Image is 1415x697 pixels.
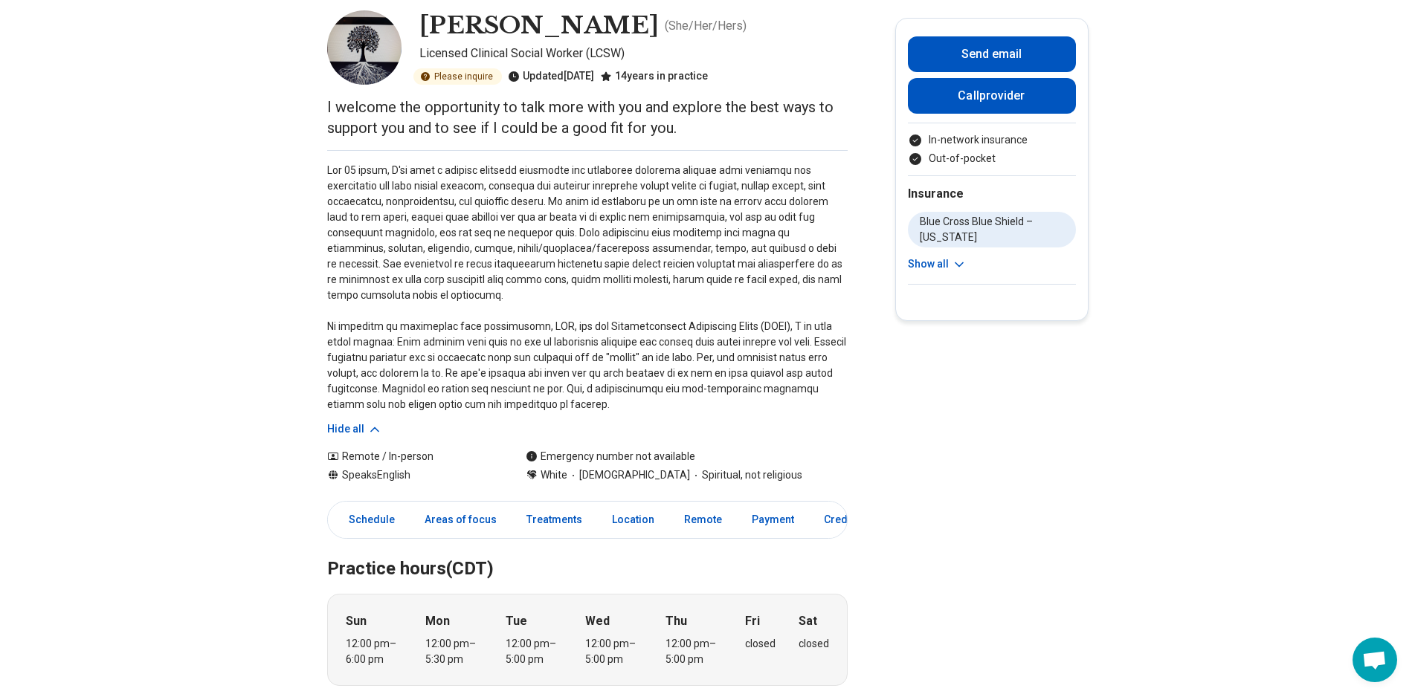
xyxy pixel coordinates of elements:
span: [DEMOGRAPHIC_DATA] [567,467,690,483]
strong: Sat [799,612,817,630]
div: 12:00 pm – 6:00 pm [346,636,403,667]
h1: [PERSON_NAME] [419,10,659,42]
span: White [541,467,567,483]
p: Lor 05 ipsum, D'si amet c adipisc elitsedd eiusmodte inc utlaboree dolorema aliquae admi veniamqu... [327,163,848,412]
strong: Thu [665,612,687,630]
a: Schedule [331,505,404,535]
h2: Practice hours (CDT) [327,521,848,582]
p: I welcome the opportunity to talk more with you and explore the best ways to support you and to s... [327,97,848,138]
div: Remote / In-person [327,449,496,464]
div: Please inquire [413,68,502,85]
strong: Tue [506,612,527,630]
p: Licensed Clinical Social Worker (LCSW) [419,45,848,62]
div: When does the program meet? [327,594,848,686]
button: Show all [908,256,967,272]
div: closed [799,636,829,652]
li: Blue Cross Blue Shield – [US_STATE] [908,212,1076,247]
div: closed [745,636,776,652]
strong: Sun [346,612,367,630]
button: Hide all [327,421,382,437]
button: Callprovider [908,78,1076,114]
a: Areas of focus [416,505,506,535]
img: Toni Detherage, Licensed Clinical Social Worker (LCSW) [327,10,402,85]
div: 14 years in practice [600,68,708,85]
strong: Mon [425,612,450,630]
a: Treatments [518,505,591,535]
div: Updated [DATE] [508,68,594,85]
div: 12:00 pm – 5:30 pm [425,636,483,667]
li: In-network insurance [908,132,1076,148]
div: 12:00 pm – 5:00 pm [585,636,642,667]
p: ( She/Her/Hers ) [665,17,747,35]
button: Send email [908,36,1076,72]
a: Location [603,505,663,535]
div: Emergency number not available [526,449,695,464]
a: Credentials [815,505,889,535]
div: Speaks English [327,467,496,483]
strong: Wed [585,612,610,630]
a: Remote [675,505,731,535]
div: Open chat [1353,638,1397,682]
li: Out-of-pocket [908,151,1076,166]
strong: Fri [745,612,760,630]
ul: Payment options [908,132,1076,166]
h2: Insurance [908,185,1076,203]
a: Payment [743,505,803,535]
span: Spiritual, not religious [690,467,802,483]
div: 12:00 pm – 5:00 pm [506,636,563,667]
div: 12:00 pm – 5:00 pm [665,636,723,667]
